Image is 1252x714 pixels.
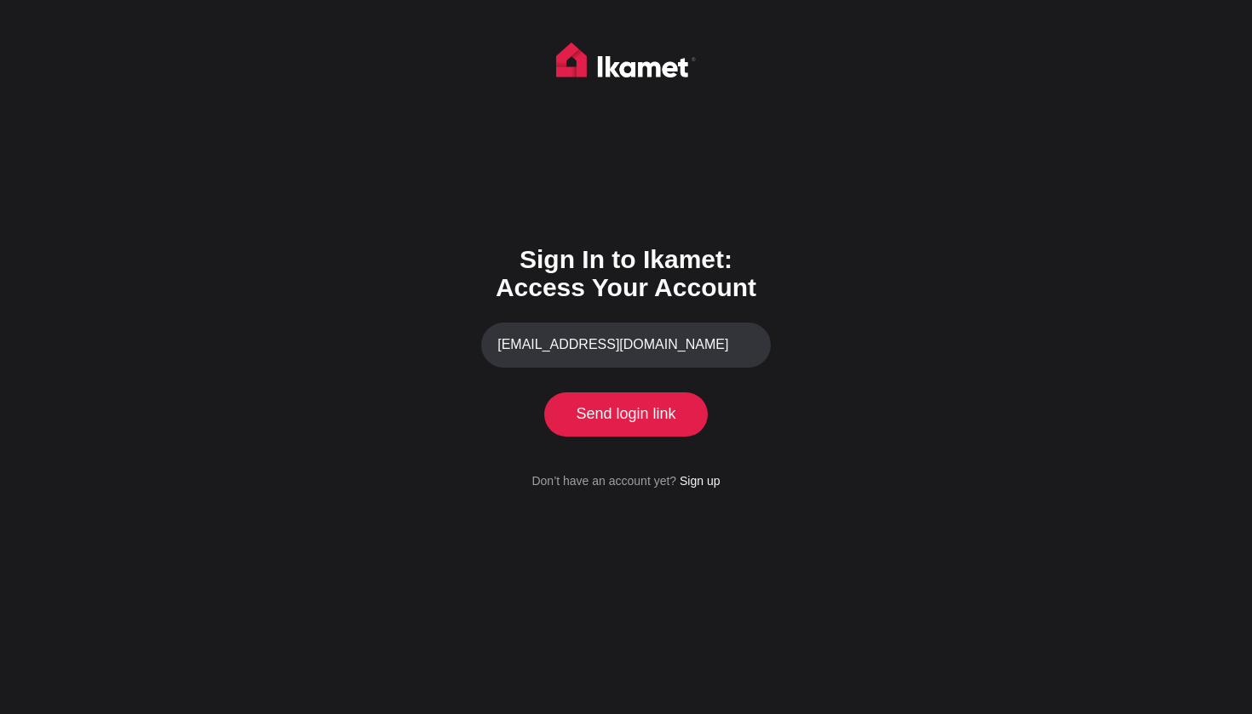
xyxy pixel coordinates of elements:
a: Sign up [680,474,720,488]
button: Send login link [548,392,704,437]
img: Ikamet home [556,43,696,85]
h1: Sign In to Ikamet: Access Your Account [481,245,771,301]
span: Don’t have an account yet? [531,474,676,488]
input: Your email address [481,323,771,368]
